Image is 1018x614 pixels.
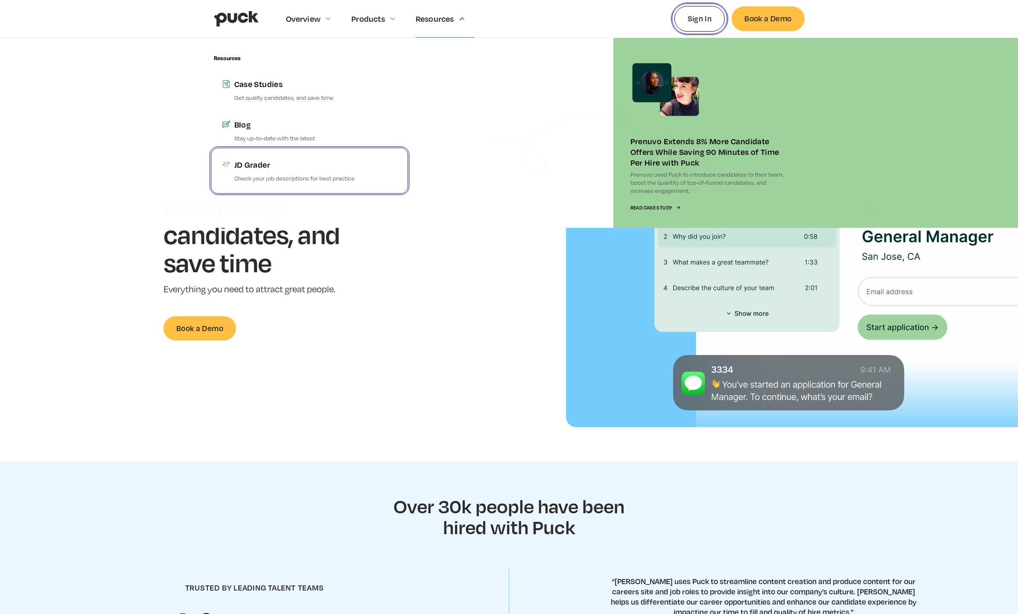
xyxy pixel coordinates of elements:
[234,134,397,142] p: Stay up-to-date with the latest
[214,70,405,110] a: Case StudiesGet quality candidates, and save time
[234,159,397,170] div: JD Grader
[163,316,236,340] a: Book a Demo
[416,14,454,23] div: Resources
[234,93,397,102] p: Get quality candidates, and save time
[163,283,366,296] p: Everything you need to attract great people.
[214,111,405,151] a: BlogStay up-to-date with the latest
[185,583,324,593] h4: trusted by leading talent teams
[286,14,321,23] div: Overview
[351,14,385,23] div: Products
[383,495,635,538] h2: Over 30k people have been hired with Puck
[234,174,397,182] p: Check your job descriptions for best practice
[630,136,788,168] div: Prenuvo Extends 8% More Candidate Offers While Saving 90 Minutes of Time Per Hire with Puck
[214,151,405,191] a: JD GraderCheck your job descriptions for best practice
[214,55,241,61] div: Resources
[630,205,672,211] div: Read Case Study
[630,170,788,195] p: Prenuvo used Puck to introduce candidates to their team, boost the quantity of top-of-funnel cand...
[674,6,725,31] a: Sign In
[234,119,397,130] div: Blog
[163,192,366,276] h1: Get quality candidates, and save time
[234,79,397,89] div: Case Studies
[732,6,804,31] a: Book a Demo
[613,38,805,228] a: Prenuvo Extends 8% More Candidate Offers While Saving 90 Minutes of Time Per Hire with PuckPrenuv...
